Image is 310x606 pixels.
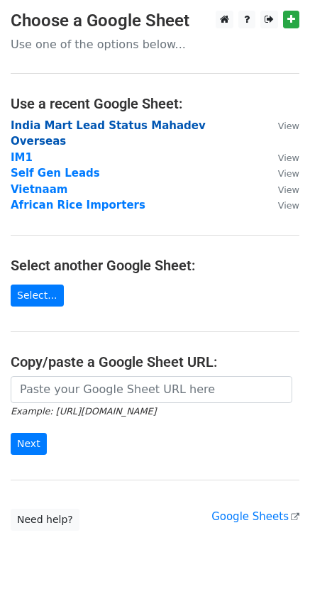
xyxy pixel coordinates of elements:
h4: Copy/paste a Google Sheet URL: [11,353,299,370]
a: India Mart Lead Status Mahadev Overseas [11,119,206,148]
small: Example: [URL][DOMAIN_NAME] [11,406,156,417]
a: Select... [11,285,64,307]
p: Use one of the options below... [11,37,299,52]
a: African Rice Importers [11,199,145,211]
a: View [264,151,299,164]
h3: Choose a Google Sheet [11,11,299,31]
input: Next [11,433,47,455]
small: View [278,168,299,179]
small: View [278,153,299,163]
a: View [264,119,299,132]
a: View [264,199,299,211]
h4: Use a recent Google Sheet: [11,95,299,112]
a: View [264,183,299,196]
iframe: Chat Widget [239,538,310,606]
a: Google Sheets [211,510,299,523]
a: Self Gen Leads [11,167,100,180]
a: Need help? [11,509,79,531]
small: View [278,200,299,211]
small: View [278,184,299,195]
a: Vietnaam [11,183,67,196]
small: View [278,121,299,131]
input: Paste your Google Sheet URL here [11,376,292,403]
a: IM1 [11,151,33,164]
a: View [264,167,299,180]
h4: Select another Google Sheet: [11,257,299,274]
